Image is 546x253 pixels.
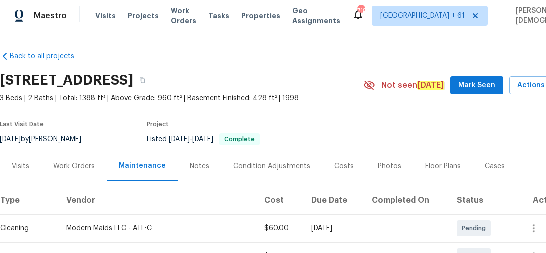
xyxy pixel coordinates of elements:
[378,161,401,171] div: Photos
[208,12,229,19] span: Tasks
[220,136,259,142] span: Complete
[192,136,213,143] span: [DATE]
[119,161,166,171] div: Maintenance
[256,186,303,214] th: Cost
[12,161,29,171] div: Visits
[190,161,209,171] div: Notes
[171,6,196,26] span: Work Orders
[334,161,354,171] div: Costs
[380,11,465,21] span: [GEOGRAPHIC_DATA] + 61
[425,161,461,171] div: Floor Plans
[233,161,310,171] div: Condition Adjustments
[169,136,213,143] span: -
[241,11,280,21] span: Properties
[128,11,159,21] span: Projects
[381,80,444,90] span: Not seen
[0,223,50,233] div: Cleaning
[311,223,356,233] div: [DATE]
[133,71,151,89] button: Copy Address
[66,223,248,233] div: Modern Maids LLC - ATL-C
[357,6,364,16] div: 718
[303,186,364,214] th: Due Date
[58,186,256,214] th: Vendor
[95,11,116,21] span: Visits
[462,223,490,233] span: Pending
[34,11,67,21] span: Maestro
[147,121,169,127] span: Project
[53,161,95,171] div: Work Orders
[364,186,449,214] th: Completed On
[458,79,495,92] span: Mark Seen
[147,136,260,143] span: Listed
[417,81,444,90] em: [DATE]
[450,76,503,95] button: Mark Seen
[169,136,190,143] span: [DATE]
[485,161,505,171] div: Cases
[449,186,514,214] th: Status
[264,223,295,233] div: $60.00
[292,6,340,26] span: Geo Assignments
